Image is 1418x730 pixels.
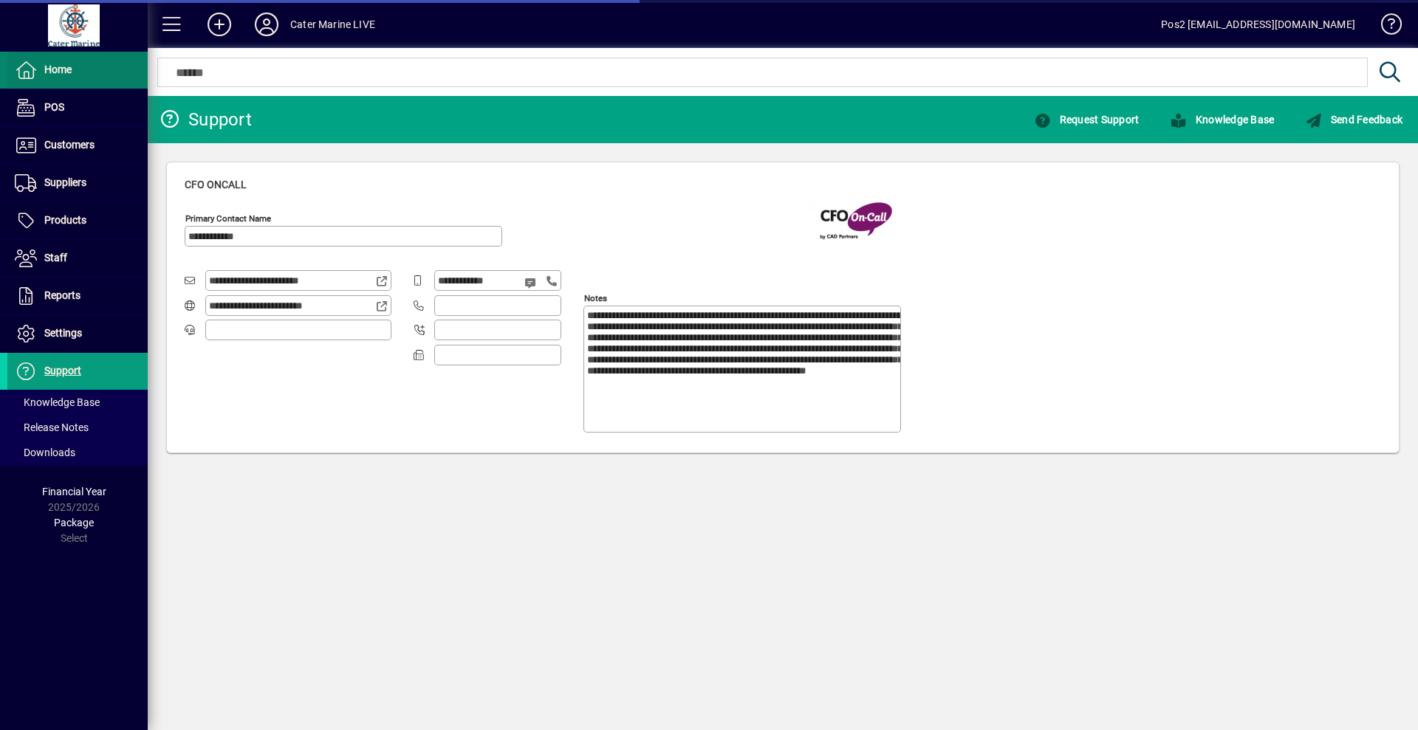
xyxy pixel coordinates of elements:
span: Knowledge Base [1170,114,1274,125]
span: Package [54,517,94,528]
span: Support [44,365,81,376]
span: Staff [44,252,67,264]
span: Financial Year [42,486,106,497]
a: Knowledge Base [1154,106,1289,133]
span: Customers [44,139,95,151]
a: Release Notes [7,415,148,440]
span: Reports [44,289,81,301]
div: Support [159,108,252,131]
span: Knowledge Base [15,396,100,408]
a: Settings [7,315,148,352]
button: Knowledge Base [1166,106,1278,133]
button: Send Feedback [1301,106,1406,133]
a: Products [7,202,148,239]
a: Home [7,52,148,89]
a: Staff [7,240,148,277]
span: Suppliers [44,176,86,188]
mat-label: Primary Contact Name [185,213,271,224]
span: Release Notes [15,421,89,433]
div: Pos2 [EMAIL_ADDRESS][DOMAIN_NAME] [1161,13,1355,36]
a: Downloads [7,440,148,465]
a: POS [7,89,148,126]
button: Send SMS [514,265,549,300]
a: Knowledge Base [1370,3,1400,51]
span: POS [44,101,64,113]
span: Request Support [1034,114,1139,125]
span: Settings [44,327,82,339]
span: Downloads [15,447,75,458]
mat-label: Notes [584,293,607,303]
button: Profile [243,11,290,38]
span: Home [44,63,72,75]
div: Cater Marine LIVE [290,13,375,36]
span: Products [44,214,86,226]
span: Send Feedback [1305,114,1402,125]
span: CFO Oncall [185,179,247,190]
button: Request Support [1030,106,1143,133]
a: Customers [7,127,148,164]
button: Add [196,11,243,38]
a: Suppliers [7,165,148,202]
a: Reports [7,278,148,314]
a: Knowledge Base [7,390,148,415]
